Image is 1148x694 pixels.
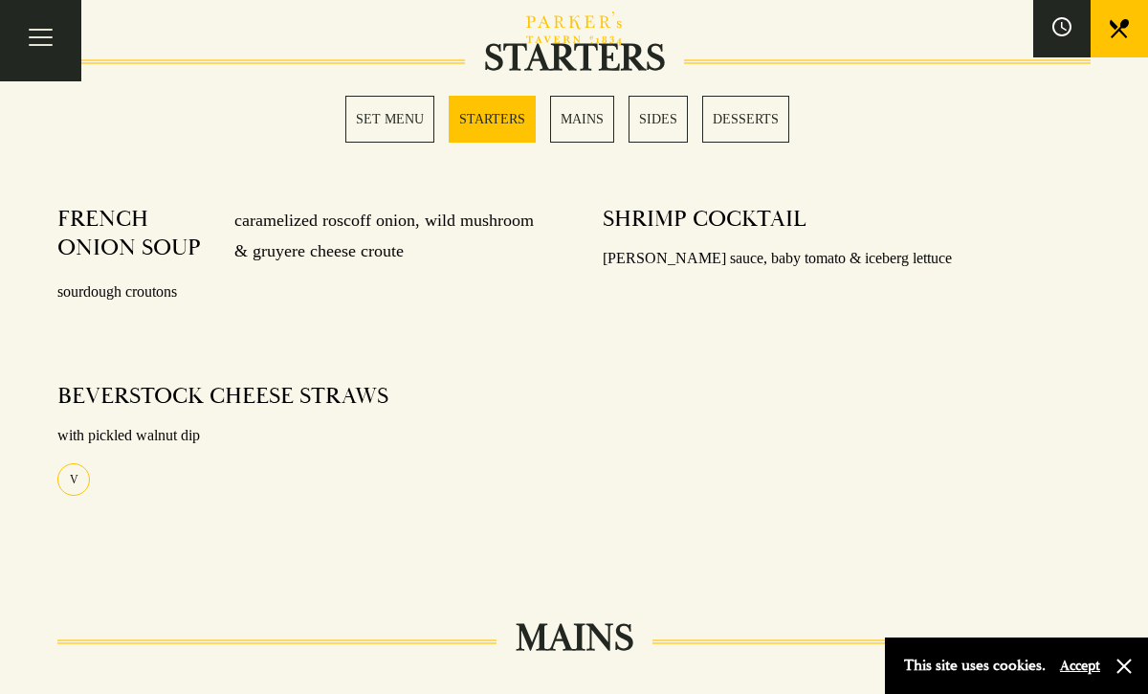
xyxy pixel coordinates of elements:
a: 5 / 5 [702,96,789,143]
p: with pickled walnut dip [57,422,545,450]
a: 4 / 5 [629,96,688,143]
a: 1 / 5 [345,96,434,143]
p: This site uses cookies. [904,652,1046,680]
p: caramelized roscoff onion, wild mushroom & gruyere cheese croute [215,205,545,267]
h4: SHRIMP COCKTAIL [603,205,806,234]
button: Close and accept [1115,657,1134,676]
div: V [57,463,90,496]
p: sourdough croutons [57,279,545,306]
p: [PERSON_NAME] sauce, baby tomato & iceberg lettuce [603,245,1091,273]
h2: MAINS [497,616,652,661]
h4: BEVERSTOCK CHEESE STRAWS [57,382,388,411]
h4: FRENCH ONION SOUP [57,205,215,267]
a: 3 / 5 [550,96,614,143]
button: Accept [1060,657,1100,675]
h2: STARTERS [465,35,684,81]
a: 2 / 5 [449,96,536,143]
